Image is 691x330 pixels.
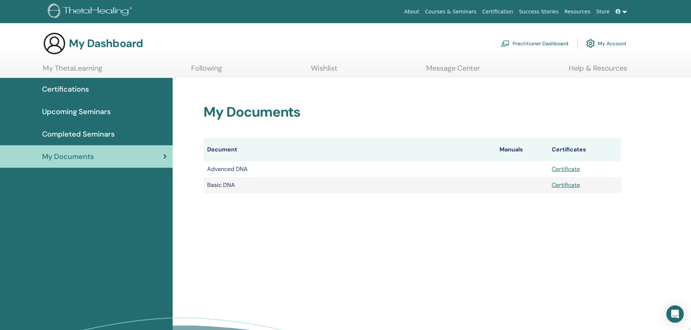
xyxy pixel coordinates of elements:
[401,5,422,18] a: About
[422,5,480,18] a: Courses & Seminars
[191,64,222,78] a: Following
[48,4,135,20] img: logo.png
[569,64,627,78] a: Help & Resources
[311,64,337,78] a: Wishlist
[496,138,548,161] th: Manuals
[501,35,568,51] a: Practitioner Dashboard
[426,64,480,78] a: Message Center
[516,5,562,18] a: Success Stories
[501,40,510,47] img: chalkboard-teacher.svg
[666,305,684,323] div: Open Intercom Messenger
[43,64,102,78] a: My ThetaLearning
[586,35,626,51] a: My Account
[203,138,496,161] th: Document
[42,129,115,139] span: Completed Seminars
[43,32,66,55] img: generic-user-icon.jpg
[562,5,593,18] a: Resources
[203,104,621,121] h2: My Documents
[203,177,496,193] td: Basic DNA
[552,165,580,173] a: Certificate
[548,138,621,161] th: Certificates
[69,37,143,50] h3: My Dashboard
[42,106,111,117] span: Upcoming Seminars
[479,5,516,18] a: Certification
[42,84,89,95] span: Certifications
[586,37,595,50] img: cog.svg
[593,5,613,18] a: Store
[552,181,580,189] a: Certificate
[42,151,94,162] span: My Documents
[203,161,496,177] td: Advanced DNA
